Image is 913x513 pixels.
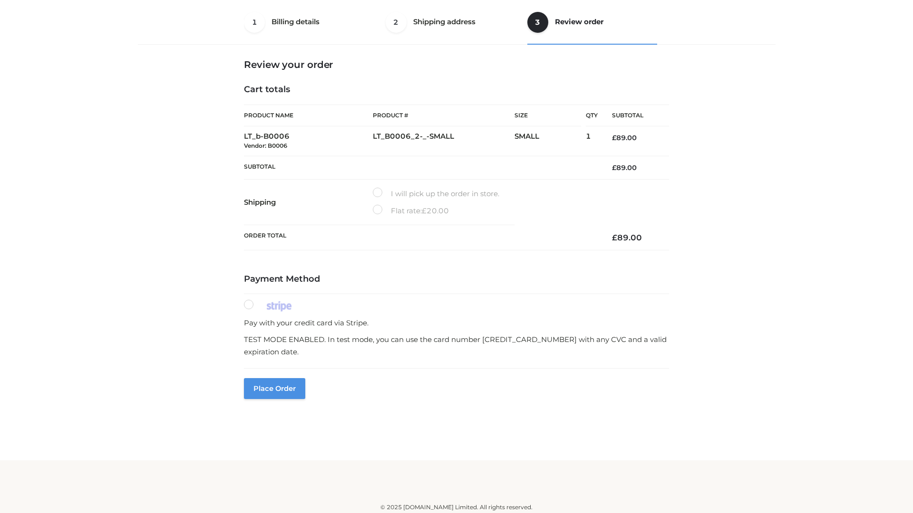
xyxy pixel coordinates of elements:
span: £ [612,233,617,242]
td: LT_B0006_2-_-SMALL [373,126,515,156]
p: Pay with your credit card via Stripe. [244,317,669,329]
label: I will pick up the order in store. [373,188,499,200]
td: SMALL [515,126,586,156]
label: Flat rate: [373,205,449,217]
td: 1 [586,126,598,156]
bdi: 20.00 [422,206,449,215]
bdi: 89.00 [612,233,642,242]
div: © 2025 [DOMAIN_NAME] Limited. All rights reserved. [141,503,772,512]
span: £ [612,163,616,172]
th: Size [515,105,581,126]
span: £ [422,206,427,215]
th: Shipping [244,180,373,225]
h4: Cart totals [244,85,669,95]
h3: Review your order [244,59,669,70]
th: Order Total [244,225,598,250]
h4: Payment Method [244,274,669,285]
th: Product Name [244,104,373,126]
bdi: 89.00 [612,163,637,172]
p: TEST MODE ENABLED. In test mode, you can use the card number [CREDIT_CARD_NUMBER] with any CVC an... [244,333,669,358]
th: Subtotal [244,156,598,179]
bdi: 89.00 [612,133,637,142]
td: LT_b-B0006 [244,126,373,156]
span: £ [612,133,616,142]
button: Place order [244,378,305,399]
th: Qty [586,104,598,126]
small: Vendor: B0006 [244,142,287,149]
th: Product # [373,104,515,126]
th: Subtotal [598,105,669,126]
